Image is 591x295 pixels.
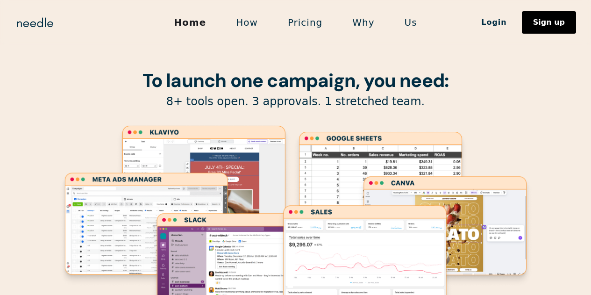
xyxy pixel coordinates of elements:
p: 8+ tools open. 3 approvals. 1 stretched team. [57,94,534,109]
strong: To launch one campaign, you need: [142,68,449,93]
a: Why [337,13,389,32]
a: Pricing [273,13,337,32]
a: Sign up [522,11,576,34]
a: Home [159,13,221,32]
div: Sign up [533,19,565,26]
a: How [221,13,273,32]
a: Us [390,13,432,32]
a: Login [466,14,522,30]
